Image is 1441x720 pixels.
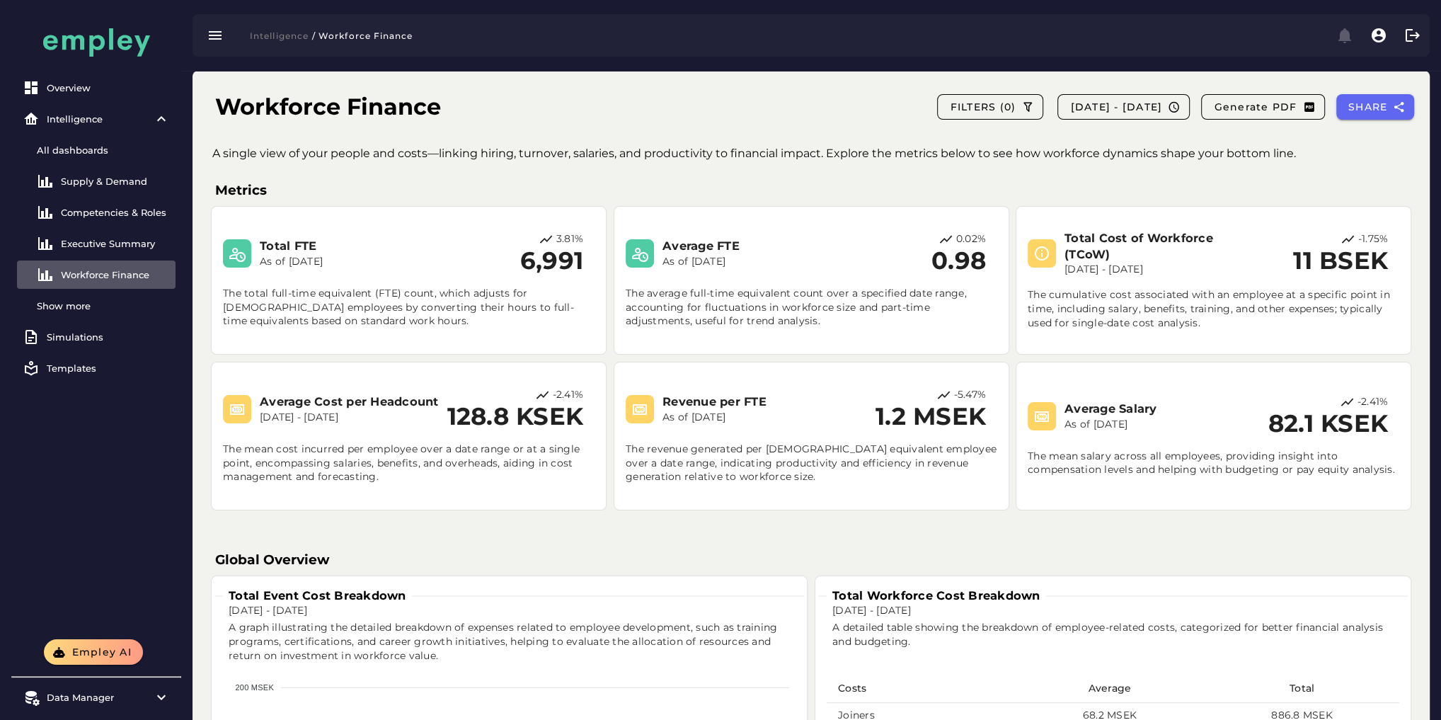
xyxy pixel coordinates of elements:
[223,275,595,329] p: The total full-time equivalent (FTE) count, which adjusts for [DEMOGRAPHIC_DATA] employees by con...
[260,238,446,254] h3: Total FTE
[47,692,146,703] div: Data Manager
[1064,230,1251,263] h3: Total Cost of Workforce (TCoW)
[626,431,997,485] p: The revenue generated per [DEMOGRAPHIC_DATA] equivalent employee over a date range, indicating pr...
[249,30,309,41] span: Intelligence
[1028,438,1399,478] p: The mean salary across all employees, providing insight into compensation levels and helping with...
[17,261,176,289] a: Workforce Finance
[1028,277,1399,331] p: The cumulative cost associated with an employee at a specific point in time, including salary, be...
[212,145,1433,162] p: A single view of your people and costs—linking hiring, turnover, salaries, and productivity to fi...
[220,612,804,672] div: A graph illustrating the detailed breakdown of expenses related to employee development, such as ...
[235,683,274,692] tspan: 200 MSEK
[215,90,441,124] h1: Workforce Finance
[215,181,1407,200] h3: Metrics
[71,646,132,658] span: Empley AI
[260,411,439,425] p: [DATE] - [DATE]
[215,550,1407,570] h3: Global Overview
[1064,263,1251,277] p: [DATE] - [DATE]
[61,176,170,187] div: Supply & Demand
[662,255,849,269] p: As of [DATE]
[447,403,584,431] h2: 128.8 KSEK
[47,331,170,343] div: Simulations
[311,30,413,41] span: / Workforce Finance
[1336,94,1415,120] button: SHARE
[61,207,170,218] div: Competencies & Roles
[1205,675,1399,703] th: Total
[47,113,146,125] div: Intelligence
[1015,675,1205,703] th: Average
[223,431,595,485] p: The mean cost incurred per employee over a date range or at a single point, encompassing salaries...
[949,101,1016,113] span: FILTERS (0)
[1064,401,1251,417] h3: Average Salary
[931,247,986,275] h2: 0.98
[1268,410,1388,438] h2: 82.1 KSEK
[875,403,986,431] h2: 1.2 MSEK
[954,388,987,403] p: -5.47%
[1213,101,1297,113] span: Generate PDF
[260,394,439,410] h3: Average Cost per Headcount
[1057,94,1190,120] button: [DATE] - [DATE]
[827,675,1015,703] th: Costs
[662,238,849,254] h3: Average FTE
[61,269,170,280] div: Workforce Finance
[553,388,584,403] p: -2.41%
[17,354,176,382] a: Templates
[956,232,986,247] p: 0.02%
[662,411,849,425] p: As of [DATE]
[1201,94,1324,120] button: Generate PDF
[1358,232,1389,247] p: -1.75%
[223,588,412,604] h3: Total Event Cost Breakdown
[662,394,849,410] h3: Revenue per FTE
[61,238,170,249] div: Executive Summary
[17,198,176,227] a: Competencies & Roles
[37,144,170,156] div: All dashboards
[827,588,1046,604] h3: Total Workforce Cost Breakdown
[241,25,309,45] button: Intelligence
[17,74,176,102] a: Overview
[1357,395,1389,410] p: -2.41%
[37,300,170,312] div: Show more
[17,167,176,195] a: Supply & Demand
[626,275,997,329] p: The average full-time equivalent count over a specified date range, accounting for fluctuations i...
[309,25,421,45] button: / Workforce Finance
[824,612,1408,658] div: A detailed table showing the breakdown of employee-related costs, categorized for better financia...
[556,232,583,247] p: 3.81%
[937,94,1043,120] button: FILTERS (0)
[260,255,446,269] p: As of [DATE]
[520,247,583,275] h2: 6,991
[1064,418,1251,432] p: As of [DATE]
[17,136,176,164] a: All dashboards
[1069,101,1162,113] span: [DATE] - [DATE]
[17,323,176,351] a: Simulations
[1348,101,1388,113] span: SHARE
[47,82,170,93] div: Overview
[17,229,176,258] a: Executive Summary
[1293,247,1388,275] h2: 11 BSEK
[44,639,143,665] button: Empley AI
[47,362,170,374] div: Templates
